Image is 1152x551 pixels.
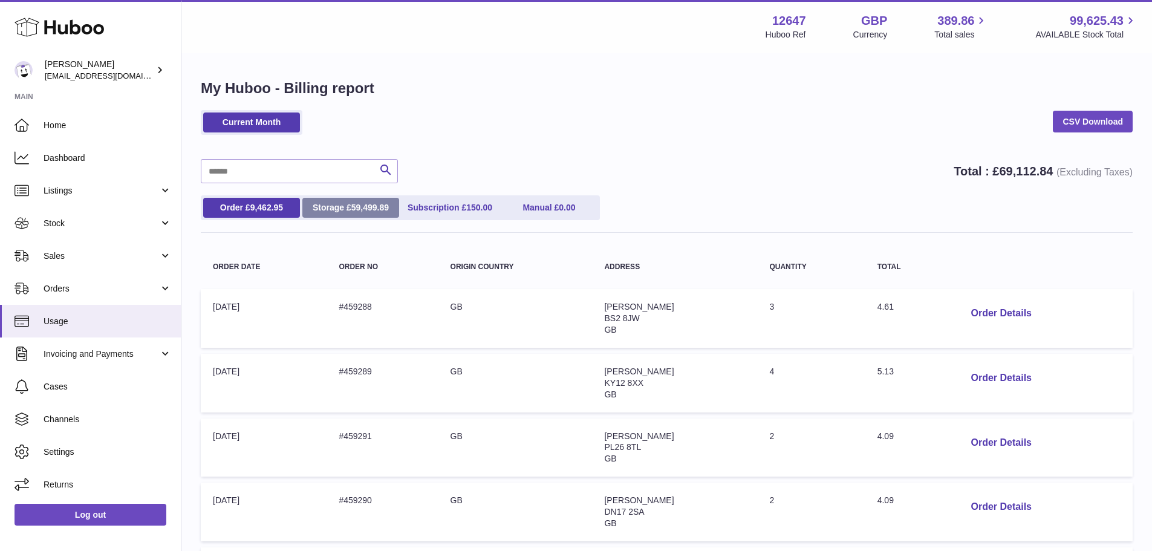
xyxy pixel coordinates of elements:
[44,283,159,295] span: Orders
[604,431,674,441] span: [PERSON_NAME]
[772,13,806,29] strong: 12647
[877,367,894,376] span: 5.13
[44,185,159,197] span: Listings
[201,79,1133,98] h1: My Huboo - Billing report
[327,251,438,283] th: Order no
[1070,13,1124,29] span: 99,625.43
[604,302,674,311] span: [PERSON_NAME]
[15,504,166,526] a: Log out
[45,71,178,80] span: [EMAIL_ADDRESS][DOMAIN_NAME]
[501,198,597,218] a: Manual £0.00
[861,13,887,29] strong: GBP
[327,289,438,348] td: #459288
[302,198,399,218] a: Storage £59,499.89
[402,198,498,218] a: Subscription £150.00
[937,13,974,29] span: 389.86
[999,165,1053,178] span: 69,112.84
[44,250,159,262] span: Sales
[203,112,300,132] a: Current Month
[327,483,438,541] td: #459290
[44,414,172,425] span: Channels
[44,218,159,229] span: Stock
[604,390,616,399] span: GB
[44,479,172,491] span: Returns
[466,203,492,212] span: 150.00
[438,354,593,412] td: GB
[934,29,988,41] span: Total sales
[250,203,284,212] span: 9,462.95
[44,120,172,131] span: Home
[954,165,1133,178] strong: Total : £
[757,354,865,412] td: 4
[201,289,327,348] td: [DATE]
[961,366,1041,391] button: Order Details
[877,495,894,505] span: 4.09
[757,483,865,541] td: 2
[604,507,644,517] span: DN17 2SA
[877,302,894,311] span: 4.61
[1056,167,1133,177] span: (Excluding Taxes)
[604,454,616,463] span: GB
[327,354,438,412] td: #459289
[203,198,300,218] a: Order £9,462.95
[438,289,593,348] td: GB
[1035,29,1137,41] span: AVAILABLE Stock Total
[604,367,674,376] span: [PERSON_NAME]
[351,203,389,212] span: 59,499.89
[327,419,438,477] td: #459291
[201,251,327,283] th: Order Date
[961,431,1041,455] button: Order Details
[44,348,159,360] span: Invoicing and Payments
[757,289,865,348] td: 3
[201,354,327,412] td: [DATE]
[44,316,172,327] span: Usage
[438,419,593,477] td: GB
[201,483,327,541] td: [DATE]
[865,251,949,283] th: Total
[757,251,865,283] th: Quantity
[604,325,616,334] span: GB
[45,59,154,82] div: [PERSON_NAME]
[559,203,575,212] span: 0.00
[934,13,988,41] a: 389.86 Total sales
[877,431,894,441] span: 4.09
[592,251,757,283] th: Address
[44,446,172,458] span: Settings
[766,29,806,41] div: Huboo Ref
[604,495,674,505] span: [PERSON_NAME]
[201,419,327,477] td: [DATE]
[604,378,643,388] span: KY12 8XX
[961,301,1041,326] button: Order Details
[853,29,888,41] div: Currency
[604,442,641,452] span: PL26 8TL
[604,518,616,528] span: GB
[961,495,1041,520] button: Order Details
[44,381,172,393] span: Cases
[438,483,593,541] td: GB
[604,313,639,323] span: BS2 8JW
[757,419,865,477] td: 2
[1035,13,1137,41] a: 99,625.43 AVAILABLE Stock Total
[15,61,33,79] img: internalAdmin-12647@internal.huboo.com
[1053,111,1133,132] a: CSV Download
[44,152,172,164] span: Dashboard
[438,251,593,283] th: Origin Country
